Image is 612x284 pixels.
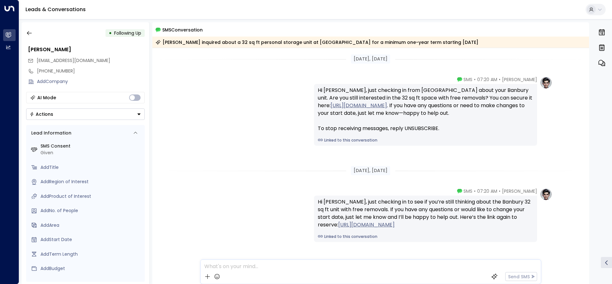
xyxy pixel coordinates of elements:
span: nathalieperret@hotmail.co.uk [37,57,110,64]
a: Linked to this conversation [318,137,533,143]
span: 07:20 AM [477,188,497,194]
span: • [474,76,476,83]
div: AddProduct of Interest [40,193,142,200]
div: AddTerm Length [40,251,142,258]
div: • [109,27,112,39]
label: SMS Consent [40,143,142,149]
span: SMS Conversation [162,26,203,33]
a: [URL][DOMAIN_NAME] [338,221,395,229]
button: Actions [26,108,145,120]
span: • [499,188,500,194]
div: Given [40,149,142,156]
span: • [474,188,476,194]
span: [PERSON_NAME] [502,76,537,83]
div: [PERSON_NAME] [28,46,145,53]
span: Following Up [114,30,141,36]
div: AddNo. of People [40,207,142,214]
div: Hi [PERSON_NAME], just checking in from [GEOGRAPHIC_DATA] about your Banbury unit. Are you still ... [318,87,533,132]
div: [DATE], [DATE] [351,54,390,64]
a: Linked to this conversation [318,234,533,239]
span: SMS [463,76,472,83]
span: [PERSON_NAME] [502,188,537,194]
a: Leads & Conversations [25,6,86,13]
div: [DATE], [DATE] [351,166,390,175]
div: AI Mode [37,94,56,101]
div: Actions [30,111,53,117]
div: [PERSON_NAME] inquired about a 32 sq ft personal storage unit at [GEOGRAPHIC_DATA] for a minimum ... [156,39,478,45]
div: Button group with a nested menu [26,108,145,120]
img: profile-logo.png [540,76,552,89]
div: AddRegion of Interest [40,178,142,185]
span: [EMAIL_ADDRESS][DOMAIN_NAME] [37,57,110,64]
span: • [499,76,500,83]
a: [URL][DOMAIN_NAME] [331,102,387,109]
div: AddArea [40,222,142,229]
div: AddStart Date [40,236,142,243]
div: Hi [PERSON_NAME], just checking in to see if you’re still thinking about the Banbury 32 sq ft uni... [318,198,533,229]
span: 07:20 AM [477,76,497,83]
div: AddCompany [37,78,145,85]
div: AddBudget [40,265,142,272]
div: AddTitle [40,164,142,171]
span: SMS [463,188,472,194]
img: profile-logo.png [540,188,552,201]
div: Lead Information [29,130,71,136]
div: [PHONE_NUMBER] [37,68,145,74]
